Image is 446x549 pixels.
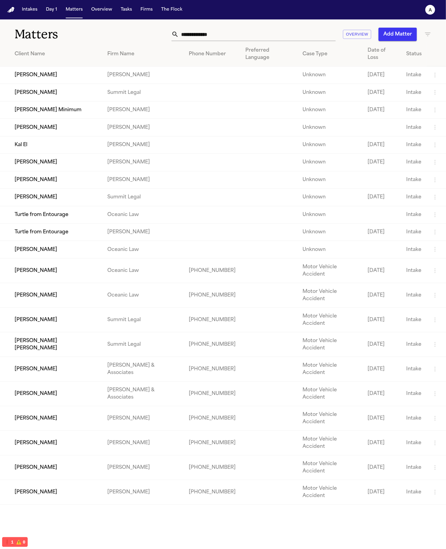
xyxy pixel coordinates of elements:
[63,4,85,15] a: Matters
[401,67,427,84] td: Intake
[184,480,240,504] td: [PHONE_NUMBER]
[363,406,401,431] td: [DATE]
[303,50,358,58] div: Case Type
[401,206,427,223] td: Intake
[184,307,240,332] td: [PHONE_NUMBER]
[102,101,184,118] td: [PERSON_NAME]
[15,27,130,42] h1: Matters
[401,101,427,118] td: Intake
[184,332,240,357] td: [PHONE_NUMBER]
[406,50,422,58] div: Status
[184,357,240,381] td: [PHONE_NUMBER]
[298,283,363,307] td: Motor Vehicle Accident
[102,381,184,406] td: [PERSON_NAME] & Associates
[401,480,427,504] td: Intake
[89,4,115,15] button: Overview
[159,4,185,15] button: The Flock
[363,84,401,101] td: [DATE]
[298,332,363,357] td: Motor Vehicle Accident
[7,7,15,13] img: Finch Logo
[107,50,179,58] div: Firm Name
[343,30,371,39] button: Overview
[368,47,396,61] div: Date of Loss
[102,67,184,84] td: [PERSON_NAME]
[102,189,184,206] td: Summit Legal
[184,381,240,406] td: [PHONE_NUMBER]
[298,84,363,101] td: Unknown
[363,480,401,504] td: [DATE]
[401,84,427,101] td: Intake
[401,223,427,241] td: Intake
[184,283,240,307] td: [PHONE_NUMBER]
[298,223,363,241] td: Unknown
[19,4,40,15] button: Intakes
[363,189,401,206] td: [DATE]
[184,431,240,455] td: [PHONE_NUMBER]
[401,332,427,357] td: Intake
[102,307,184,332] td: Summit Legal
[363,67,401,84] td: [DATE]
[298,101,363,118] td: Unknown
[401,406,427,431] td: Intake
[363,283,401,307] td: [DATE]
[401,119,427,136] td: Intake
[401,136,427,153] td: Intake
[298,189,363,206] td: Unknown
[298,67,363,84] td: Unknown
[363,307,401,332] td: [DATE]
[363,258,401,283] td: [DATE]
[102,171,184,188] td: [PERSON_NAME]
[43,4,60,15] button: Day 1
[102,406,184,431] td: [PERSON_NAME]
[298,206,363,223] td: Unknown
[102,480,184,504] td: [PERSON_NAME]
[15,50,98,58] div: Client Name
[298,154,363,171] td: Unknown
[102,455,184,480] td: [PERSON_NAME]
[363,136,401,153] td: [DATE]
[184,406,240,431] td: [PHONE_NUMBER]
[138,4,155,15] button: Firms
[245,47,293,61] div: Preferred Language
[401,455,427,480] td: Intake
[102,283,184,307] td: Oceanic Law
[401,154,427,171] td: Intake
[363,332,401,357] td: [DATE]
[298,381,363,406] td: Motor Vehicle Accident
[298,480,363,504] td: Motor Vehicle Accident
[401,381,427,406] td: Intake
[184,455,240,480] td: [PHONE_NUMBER]
[102,357,184,381] td: [PERSON_NAME] & Associates
[189,50,236,58] div: Phone Number
[102,258,184,283] td: Oceanic Law
[298,258,363,283] td: Motor Vehicle Accident
[102,223,184,241] td: [PERSON_NAME]
[401,171,427,188] td: Intake
[298,307,363,332] td: Motor Vehicle Accident
[298,406,363,431] td: Motor Vehicle Accident
[363,154,401,171] td: [DATE]
[298,171,363,188] td: Unknown
[363,223,401,241] td: [DATE]
[379,28,417,41] button: Add Matter
[401,431,427,455] td: Intake
[102,119,184,136] td: [PERSON_NAME]
[363,381,401,406] td: [DATE]
[102,332,184,357] td: Summit Legal
[102,241,184,258] td: Oceanic Law
[401,241,427,258] td: Intake
[184,258,240,283] td: [PHONE_NUMBER]
[363,431,401,455] td: [DATE]
[118,4,134,15] button: Tasks
[102,431,184,455] td: [PERSON_NAME]
[363,101,401,118] td: [DATE]
[401,258,427,283] td: Intake
[401,307,427,332] td: Intake
[401,283,427,307] td: Intake
[298,455,363,480] td: Motor Vehicle Accident
[102,154,184,171] td: [PERSON_NAME]
[298,241,363,258] td: Unknown
[363,455,401,480] td: [DATE]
